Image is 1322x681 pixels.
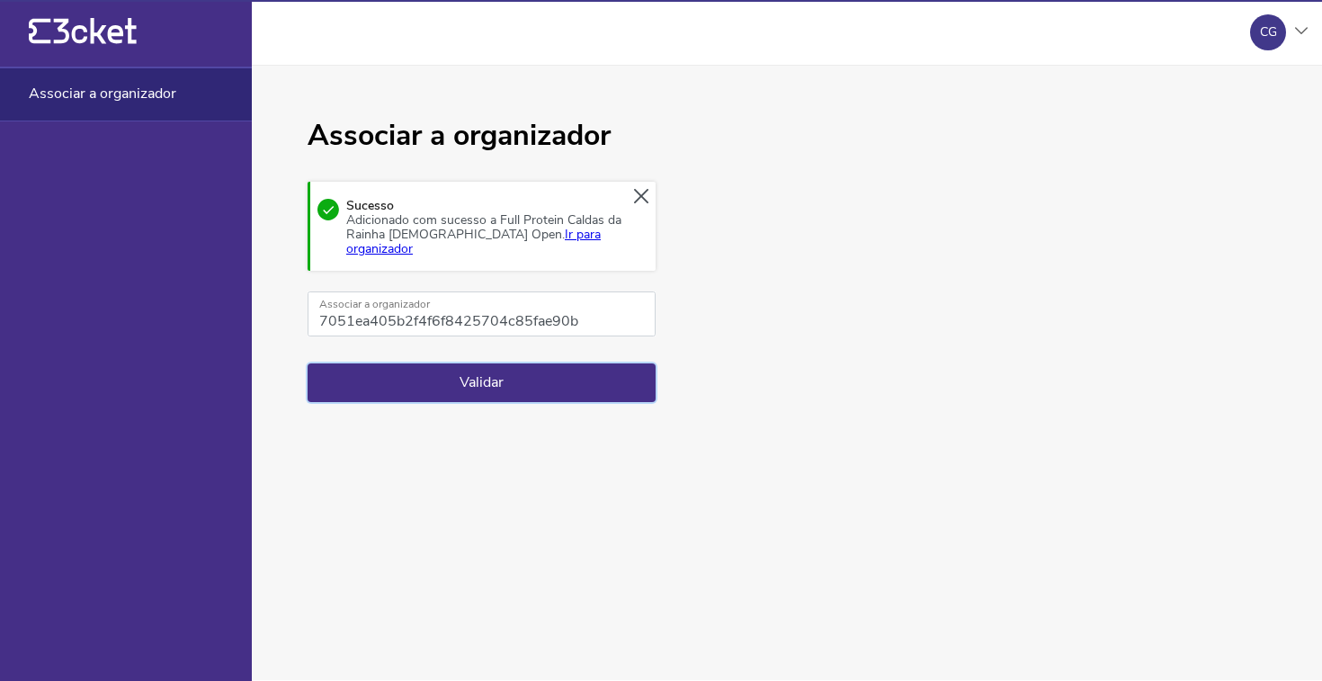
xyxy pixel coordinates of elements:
span: Associar a organizador [29,85,176,102]
h1: Associar a organizador [308,120,656,153]
div: Sucesso [339,199,621,256]
g: {' '} [29,19,50,44]
div: CG [1260,25,1277,40]
button: Validar [308,363,656,401]
a: Ir para organizador [346,226,601,257]
input: Associar a organizador [308,291,656,336]
div: Adicionado com sucesso a Full Protein Caldas da Rainha [DEMOGRAPHIC_DATA] Open. [346,213,621,256]
a: {' '} [29,36,137,49]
